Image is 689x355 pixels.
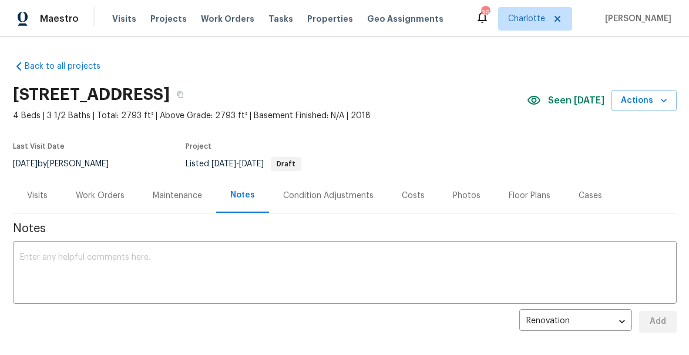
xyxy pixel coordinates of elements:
div: Cases [579,190,602,202]
span: Work Orders [201,13,254,25]
span: [DATE] [239,160,264,168]
span: [DATE] [211,160,236,168]
div: Costs [402,190,425,202]
div: 36 [481,7,489,19]
span: Charlotte [508,13,545,25]
span: Tasks [268,15,293,23]
div: Notes [230,189,255,201]
div: Work Orders [76,190,125,202]
span: Listed [186,160,301,168]
button: Copy Address [170,84,191,105]
div: by [PERSON_NAME] [13,157,123,171]
span: Projects [150,13,187,25]
span: Actions [621,93,667,108]
span: Properties [307,13,353,25]
span: Geo Assignments [367,13,443,25]
span: - [211,160,264,168]
span: Notes [13,223,677,235]
span: 4 Beds | 3 1/2 Baths | Total: 2793 ft² | Above Grade: 2793 ft² | Basement Finished: N/A | 2018 [13,110,527,122]
div: Photos [453,190,480,202]
div: Floor Plans [509,190,550,202]
span: Visits [112,13,136,25]
a: Back to all projects [13,61,126,72]
span: [DATE] [13,160,38,168]
span: Draft [272,160,300,168]
div: Maintenance [153,190,202,202]
div: Renovation [519,307,632,336]
div: Visits [27,190,48,202]
span: Last Visit Date [13,143,65,150]
span: [PERSON_NAME] [600,13,671,25]
span: Project [186,143,211,150]
button: Actions [611,90,677,112]
span: Seen [DATE] [548,95,604,106]
h2: [STREET_ADDRESS] [13,89,170,101]
div: Condition Adjustments [283,190,374,202]
span: Maestro [40,13,79,25]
